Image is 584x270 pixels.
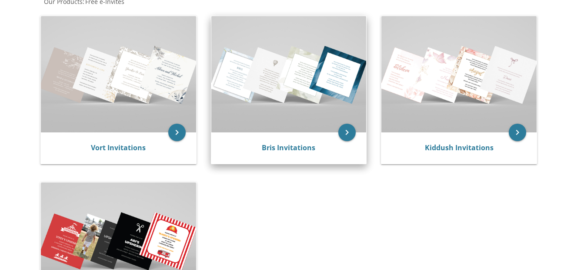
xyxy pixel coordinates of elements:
a: Bris Invitations [262,143,315,152]
img: Bris Invitations [211,16,367,133]
img: Vort Invitations [41,16,196,133]
a: keyboard_arrow_right [168,124,186,141]
a: Kiddush Invitations [425,143,494,152]
a: keyboard_arrow_right [338,124,356,141]
a: keyboard_arrow_right [509,124,526,141]
img: Kiddush Invitations [381,16,537,133]
a: Vort Invitations [91,143,146,152]
iframe: chat widget [530,216,584,257]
